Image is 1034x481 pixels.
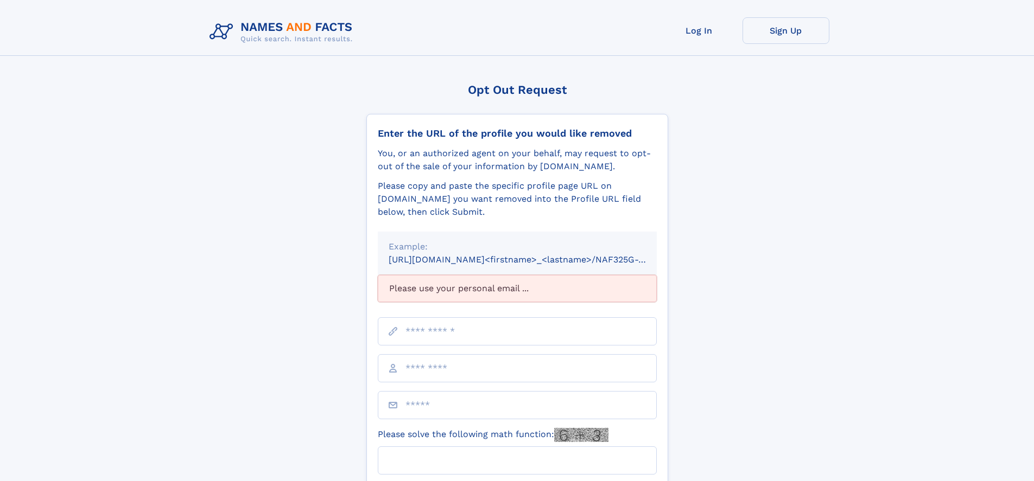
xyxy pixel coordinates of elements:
img: Logo Names and Facts [205,17,361,47]
label: Please solve the following math function: [378,428,608,442]
div: Example: [389,240,646,253]
div: Opt Out Request [366,83,668,97]
div: Please use your personal email ... [378,275,657,302]
div: Please copy and paste the specific profile page URL on [DOMAIN_NAME] you want removed into the Pr... [378,179,657,219]
a: Sign Up [743,17,829,44]
small: [URL][DOMAIN_NAME]<firstname>_<lastname>/NAF325G-xxxxxxxx [389,254,677,265]
div: Enter the URL of the profile you would like removed [378,127,657,139]
a: Log In [656,17,743,44]
div: You, or an authorized agent on your behalf, may request to opt-out of the sale of your informatio... [378,147,657,173]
